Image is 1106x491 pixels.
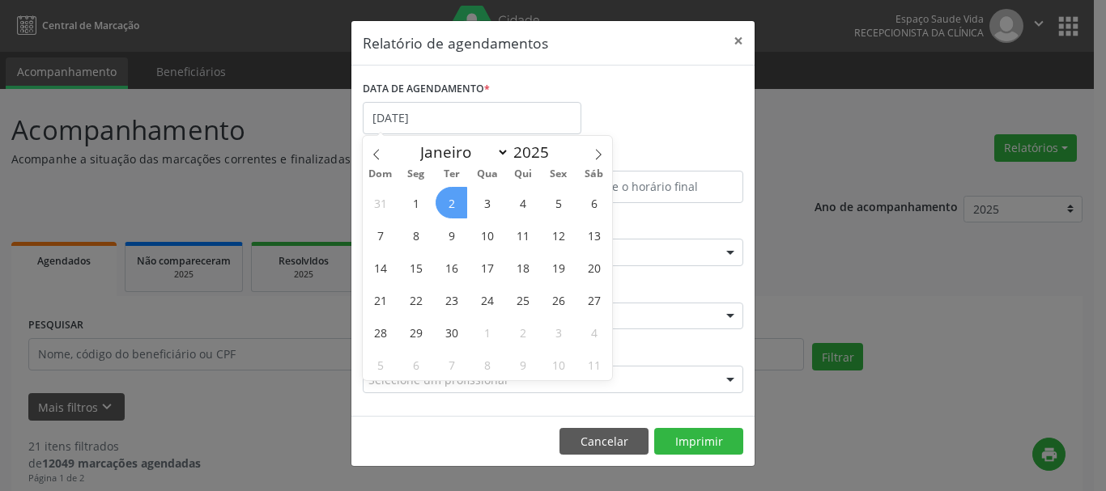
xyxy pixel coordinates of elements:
[398,169,434,180] span: Seg
[559,428,649,455] button: Cancelar
[364,252,396,283] span: Setembro 14, 2025
[542,284,574,315] span: Setembro 26, 2025
[578,219,610,251] span: Setembro 13, 2025
[364,284,396,315] span: Setembro 21, 2025
[436,219,467,251] span: Setembro 9, 2025
[400,252,432,283] span: Setembro 15, 2025
[400,316,432,348] span: Setembro 29, 2025
[542,349,574,380] span: Outubro 10, 2025
[412,141,509,163] select: Month
[507,187,538,218] span: Setembro 4, 2025
[363,102,581,134] input: Selecione uma data ou intervalo
[557,146,743,171] label: ATÉ
[471,284,503,315] span: Setembro 24, 2025
[363,169,398,180] span: Dom
[541,169,576,180] span: Sex
[400,284,432,315] span: Setembro 22, 2025
[578,284,610,315] span: Setembro 27, 2025
[436,252,467,283] span: Setembro 16, 2025
[368,371,508,388] span: Selecione um profissional
[542,252,574,283] span: Setembro 19, 2025
[507,284,538,315] span: Setembro 25, 2025
[436,349,467,380] span: Outubro 7, 2025
[578,349,610,380] span: Outubro 11, 2025
[436,284,467,315] span: Setembro 23, 2025
[507,316,538,348] span: Outubro 2, 2025
[578,316,610,348] span: Outubro 4, 2025
[507,349,538,380] span: Outubro 9, 2025
[507,219,538,251] span: Setembro 11, 2025
[578,252,610,283] span: Setembro 20, 2025
[364,316,396,348] span: Setembro 28, 2025
[557,171,743,203] input: Selecione o horário final
[471,316,503,348] span: Outubro 1, 2025
[654,428,743,455] button: Imprimir
[505,169,541,180] span: Qui
[722,21,755,61] button: Close
[363,77,490,102] label: DATA DE AGENDAMENTO
[363,32,548,53] h5: Relatório de agendamentos
[576,169,612,180] span: Sáb
[509,142,563,163] input: Year
[542,316,574,348] span: Outubro 3, 2025
[400,349,432,380] span: Outubro 6, 2025
[436,187,467,218] span: Setembro 2, 2025
[542,187,574,218] span: Setembro 5, 2025
[471,219,503,251] span: Setembro 10, 2025
[364,219,396,251] span: Setembro 7, 2025
[507,252,538,283] span: Setembro 18, 2025
[364,187,396,218] span: Agosto 31, 2025
[471,349,503,380] span: Outubro 8, 2025
[471,187,503,218] span: Setembro 3, 2025
[436,316,467,348] span: Setembro 30, 2025
[578,187,610,218] span: Setembro 6, 2025
[434,169,470,180] span: Ter
[542,219,574,251] span: Setembro 12, 2025
[364,349,396,380] span: Outubro 5, 2025
[471,252,503,283] span: Setembro 17, 2025
[400,219,432,251] span: Setembro 8, 2025
[400,187,432,218] span: Setembro 1, 2025
[470,169,505,180] span: Qua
